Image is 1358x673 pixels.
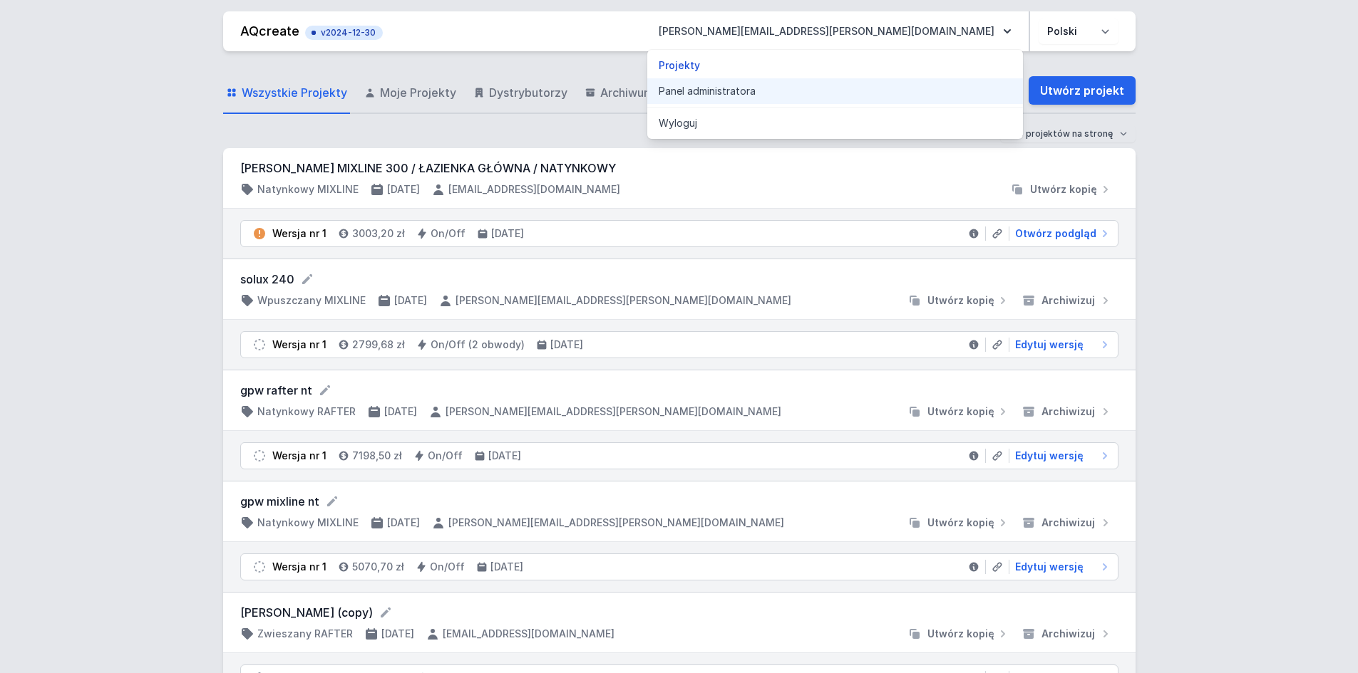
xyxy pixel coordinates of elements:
[1016,405,1118,419] button: Archiwizuj
[902,627,1016,641] button: Utwórz kopię
[361,73,459,114] a: Moje Projekty
[300,272,314,286] button: Edytuj nazwę projektu
[647,78,1023,104] a: Panel administratora
[1030,182,1097,197] span: Utwórz kopię
[1016,293,1118,308] button: Archiwizuj
[582,73,657,114] a: Archiwum
[257,182,359,197] h4: Natynkowy MIXLINE
[240,24,299,38] a: AQcreate
[470,73,570,114] a: Dystrybutorzy
[242,84,347,101] span: Wszystkie Projekty
[431,338,525,352] h4: On/Off (2 obwody)
[318,383,332,397] button: Edytuj nazwę projektu
[550,338,583,352] h4: [DATE]
[902,293,1016,308] button: Utwórz kopię
[257,405,356,419] h4: Natynkowy RAFTER
[1041,627,1095,641] span: Archiwizuj
[240,493,1118,510] form: gpw mixline nt
[448,182,620,197] h4: [EMAIL_ADDRESS][DOMAIN_NAME]
[252,338,267,352] img: draft.svg
[1015,449,1084,463] span: Edytuj wersję
[394,293,427,308] h4: [DATE]
[1041,293,1095,308] span: Archiwizuj
[1009,560,1112,574] a: Edytuj wersję
[1004,182,1118,197] button: Utwórz kopię
[1009,226,1112,241] a: Otwórz podgląd
[305,23,383,40] button: v2024-12-30
[927,405,994,419] span: Utwórz kopię
[1029,76,1136,105] a: Utwórz projekt
[448,516,784,530] h4: [PERSON_NAME][EMAIL_ADDRESS][PERSON_NAME][DOMAIN_NAME]
[927,293,994,308] span: Utwórz kopię
[1015,226,1096,241] span: Otwórz podgląd
[647,110,1023,136] button: Wyloguj
[257,627,353,641] h4: Zwieszany RAFTER
[380,84,456,101] span: Moje Projekty
[272,226,326,241] div: Wersja nr 1
[1009,449,1112,463] a: Edytuj wersję
[352,226,405,241] h4: 3003,20 zł
[1016,627,1118,641] button: Archiwizuj
[431,226,465,241] h4: On/Off
[647,19,1023,44] button: [PERSON_NAME][EMAIL_ADDRESS][PERSON_NAME][DOMAIN_NAME]
[312,27,376,38] span: v2024-12-30
[446,405,781,419] h4: [PERSON_NAME][EMAIL_ADDRESS][PERSON_NAME][DOMAIN_NAME]
[223,73,350,114] a: Wszystkie Projekty
[1041,516,1095,530] span: Archiwizuj
[647,53,1023,78] a: Projekty
[240,271,1118,288] form: solux 240
[927,627,994,641] span: Utwórz kopię
[387,182,420,197] h4: [DATE]
[252,560,267,574] img: draft.svg
[252,449,267,463] img: draft.svg
[428,449,463,463] h4: On/Off
[456,293,791,308] h4: [PERSON_NAME][EMAIL_ADDRESS][PERSON_NAME][DOMAIN_NAME]
[352,560,404,574] h4: 5070,70 zł
[257,293,366,308] h4: Wpuszczany MIXLINE
[387,516,420,530] h4: [DATE]
[491,226,524,241] h4: [DATE]
[647,50,1023,139] div: [PERSON_NAME][EMAIL_ADDRESS][PERSON_NAME][DOMAIN_NAME]
[1015,560,1084,574] span: Edytuj wersję
[240,604,1118,621] form: [PERSON_NAME] (copy)
[240,160,1118,177] h3: [PERSON_NAME] MIXLINE 300 / ŁAZIENKA GŁÓWNA / NATYNKOWY
[381,627,414,641] h4: [DATE]
[1039,19,1118,44] select: Wybierz język
[927,516,994,530] span: Utwórz kopię
[352,338,405,352] h4: 2799,68 zł
[379,605,393,620] button: Edytuj nazwę projektu
[1015,338,1084,352] span: Edytuj wersję
[443,627,614,641] h4: [EMAIL_ADDRESS][DOMAIN_NAME]
[490,560,523,574] h4: [DATE]
[352,449,402,463] h4: 7198,50 zł
[257,516,359,530] h4: Natynkowy MIXLINE
[384,405,417,419] h4: [DATE]
[600,84,654,101] span: Archiwum
[272,449,326,463] div: Wersja nr 1
[488,449,521,463] h4: [DATE]
[272,560,326,574] div: Wersja nr 1
[272,338,326,352] div: Wersja nr 1
[1009,338,1112,352] a: Edytuj wersję
[902,516,1016,530] button: Utwórz kopię
[1041,405,1095,419] span: Archiwizuj
[902,405,1016,419] button: Utwórz kopię
[489,84,567,101] span: Dystrybutorzy
[1016,516,1118,530] button: Archiwizuj
[430,560,465,574] h4: On/Off
[240,382,1118,399] form: gpw rafter nt
[325,494,339,508] button: Edytuj nazwę projektu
